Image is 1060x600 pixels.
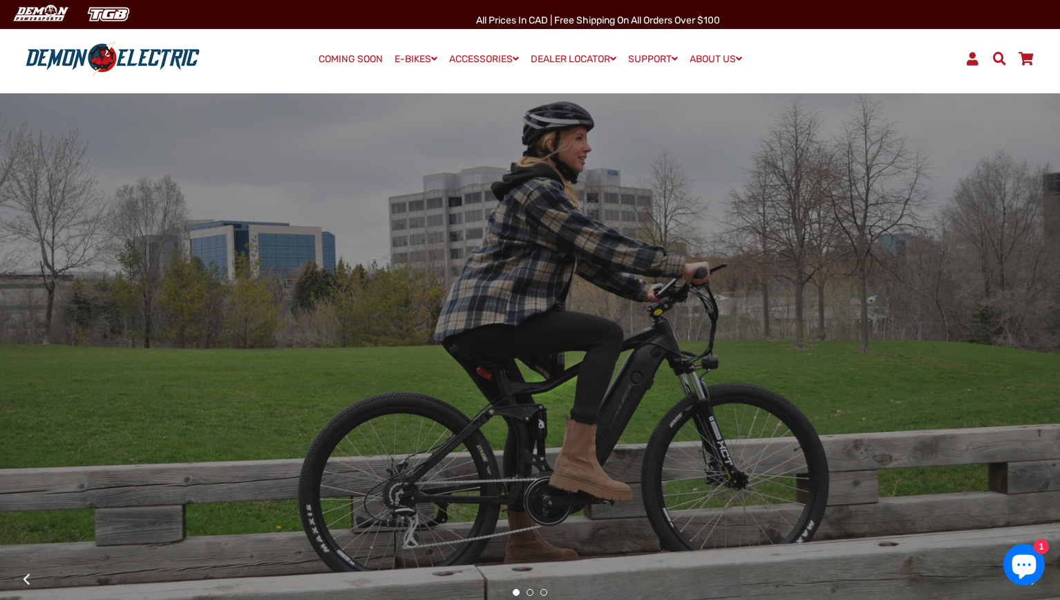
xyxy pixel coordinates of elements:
[80,3,137,26] img: TGB Canada
[513,589,520,596] button: 1 of 3
[7,3,73,26] img: Demon Electric
[390,49,442,69] a: E-BIKES
[314,50,388,69] a: COMING SOON
[999,544,1049,589] inbox-online-store-chat: Shopify online store chat
[527,589,533,596] button: 2 of 3
[21,41,205,77] img: Demon Electric logo
[685,49,747,69] a: ABOUT US
[476,15,720,26] span: All Prices in CAD | Free shipping on all orders over $100
[526,49,621,69] a: DEALER LOCATOR
[623,49,683,69] a: SUPPORT
[540,589,547,596] button: 3 of 3
[444,49,524,69] a: ACCESSORIES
